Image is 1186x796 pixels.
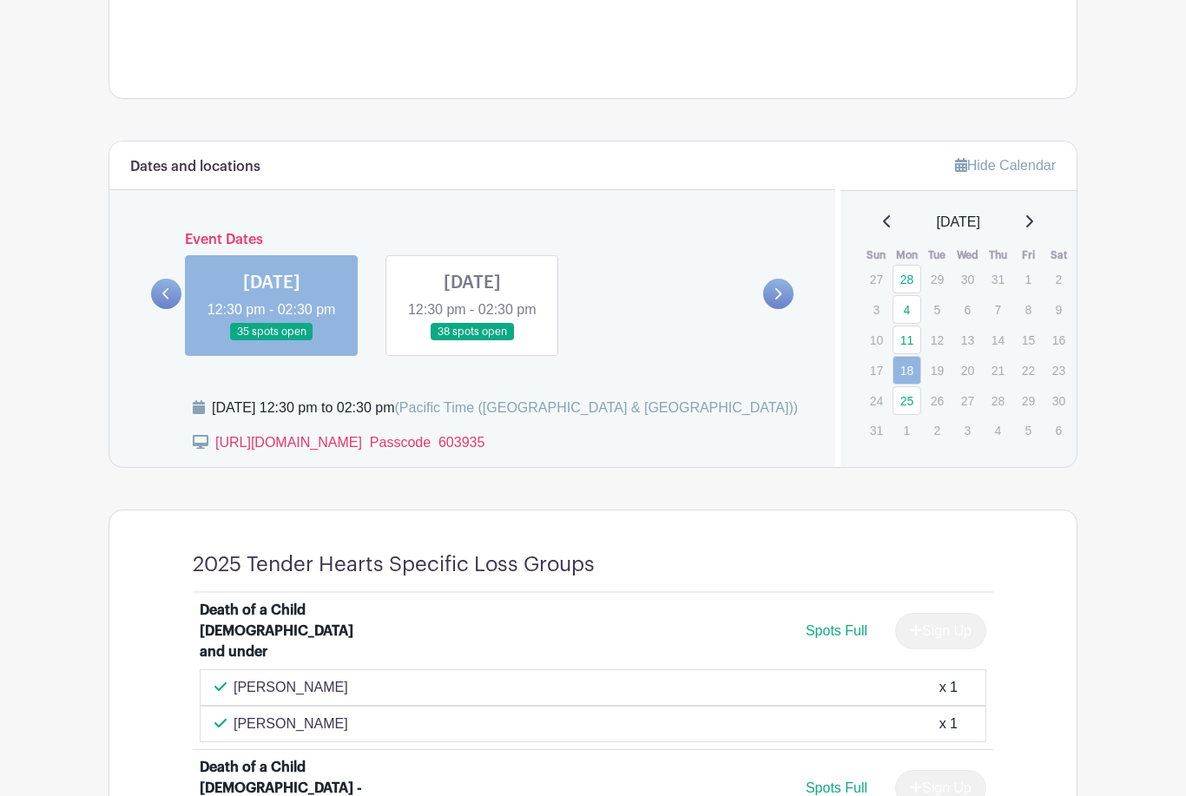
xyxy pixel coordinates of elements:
[1014,387,1043,414] p: 29
[953,266,982,293] p: 30
[234,714,348,734] p: [PERSON_NAME]
[953,357,982,384] p: 20
[983,247,1013,264] th: Thu
[955,158,1056,173] a: Hide Calendar
[953,417,982,444] p: 3
[893,386,921,415] a: 25
[234,677,348,698] p: [PERSON_NAME]
[953,326,982,353] p: 13
[1044,247,1074,264] th: Sat
[862,387,891,414] p: 24
[200,600,376,662] div: Death of a Child [DEMOGRAPHIC_DATA] and under
[806,623,867,638] span: Spots Full
[923,326,952,353] p: 12
[130,159,260,175] h6: Dates and locations
[1014,326,1043,353] p: 15
[1044,326,1073,353] p: 16
[953,387,982,414] p: 27
[394,400,798,415] span: (Pacific Time ([GEOGRAPHIC_DATA] & [GEOGRAPHIC_DATA]))
[984,266,1012,293] p: 31
[1013,247,1044,264] th: Fri
[862,417,891,444] p: 31
[893,326,921,354] a: 11
[806,780,867,795] span: Spots Full
[893,356,921,385] a: 18
[893,265,921,293] a: 28
[923,387,952,414] p: 26
[181,232,763,248] h6: Event Dates
[1014,357,1043,384] p: 22
[862,326,891,353] p: 10
[937,212,980,233] span: [DATE]
[1044,296,1073,323] p: 9
[939,714,958,734] div: x 1
[984,387,1012,414] p: 28
[923,357,952,384] p: 19
[923,266,952,293] p: 29
[893,417,921,444] p: 1
[1044,266,1073,293] p: 2
[923,417,952,444] p: 2
[215,435,484,450] a: [URL][DOMAIN_NAME] Passcode 603935
[952,247,983,264] th: Wed
[984,417,1012,444] p: 4
[1014,266,1043,293] p: 1
[1044,417,1073,444] p: 6
[984,296,1012,323] p: 7
[923,296,952,323] p: 5
[984,357,1012,384] p: 21
[893,295,921,324] a: 4
[953,296,982,323] p: 6
[1014,296,1043,323] p: 8
[862,296,891,323] p: 3
[922,247,952,264] th: Tue
[862,357,891,384] p: 17
[984,326,1012,353] p: 14
[193,552,595,577] h4: 2025 Tender Hearts Specific Loss Groups
[1014,417,1043,444] p: 5
[862,266,891,293] p: 27
[892,247,922,264] th: Mon
[861,247,892,264] th: Sun
[1044,357,1073,384] p: 23
[212,398,798,418] div: [DATE] 12:30 pm to 02:30 pm
[939,677,958,698] div: x 1
[1044,387,1073,414] p: 30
